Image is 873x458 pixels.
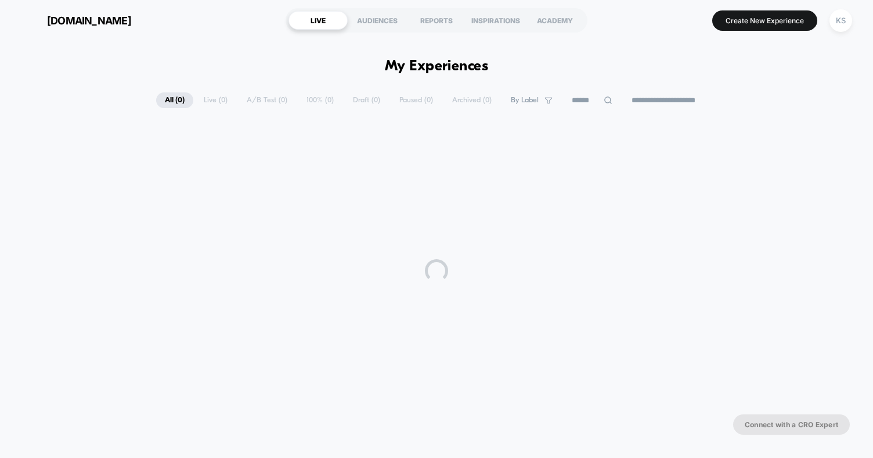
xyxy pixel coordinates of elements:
[525,11,585,30] div: ACADEMY
[712,10,817,31] button: Create New Experience
[47,15,131,27] span: [DOMAIN_NAME]
[826,9,856,33] button: KS
[348,11,407,30] div: AUDIENCES
[511,96,539,105] span: By Label
[288,11,348,30] div: LIVE
[17,11,135,30] button: [DOMAIN_NAME]
[156,92,193,108] span: All ( 0 )
[466,11,525,30] div: INSPIRATIONS
[407,11,466,30] div: REPORTS
[733,414,850,435] button: Connect with a CRO Expert
[829,9,852,32] div: KS
[385,58,489,75] h1: My Experiences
